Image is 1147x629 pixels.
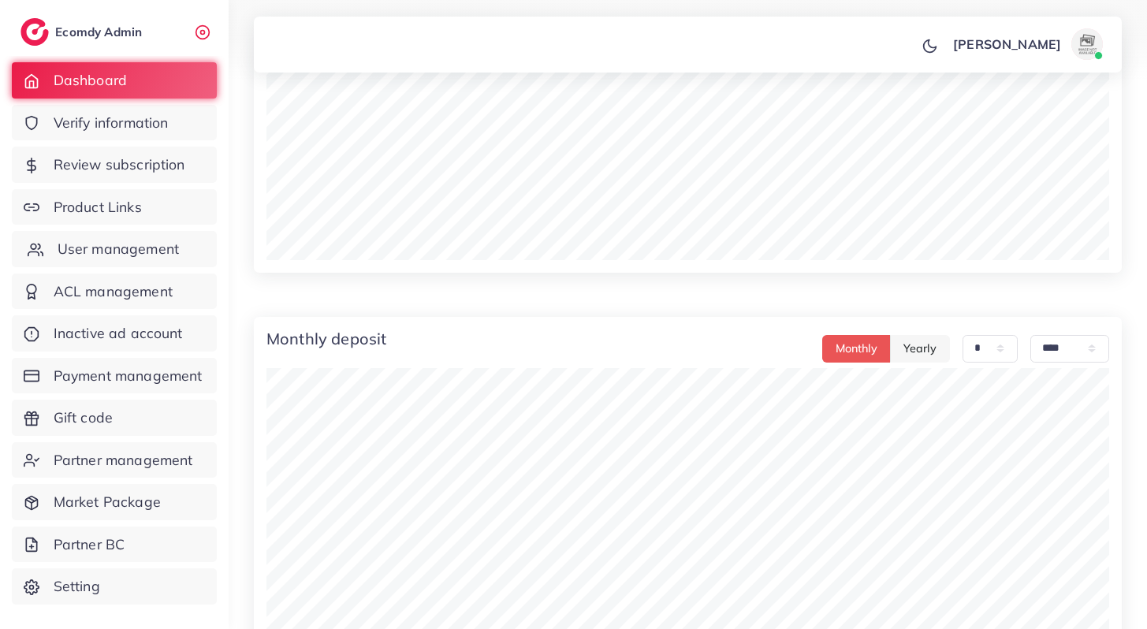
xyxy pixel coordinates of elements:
[12,274,217,310] a: ACL management
[54,576,100,597] span: Setting
[822,335,891,363] button: Monthly
[54,534,125,555] span: Partner BC
[12,442,217,478] a: Partner management
[266,329,386,348] h4: Monthly deposit
[54,70,127,91] span: Dashboard
[55,24,146,39] h2: Ecomdy Admin
[54,113,169,133] span: Verify information
[54,154,185,175] span: Review subscription
[12,484,217,520] a: Market Package
[12,62,217,99] a: Dashboard
[890,335,950,363] button: Yearly
[54,492,161,512] span: Market Package
[12,231,217,267] a: User management
[12,358,217,394] a: Payment management
[12,189,217,225] a: Product Links
[12,105,217,141] a: Verify information
[20,18,49,46] img: logo
[58,239,179,259] span: User management
[54,281,173,302] span: ACL management
[54,197,142,218] span: Product Links
[12,527,217,563] a: Partner BC
[12,315,217,352] a: Inactive ad account
[20,18,146,46] a: logoEcomdy Admin
[54,450,193,471] span: Partner management
[54,366,203,386] span: Payment management
[12,400,217,436] a: Gift code
[54,323,183,344] span: Inactive ad account
[54,408,113,428] span: Gift code
[12,147,217,183] a: Review subscription
[12,568,217,605] a: Setting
